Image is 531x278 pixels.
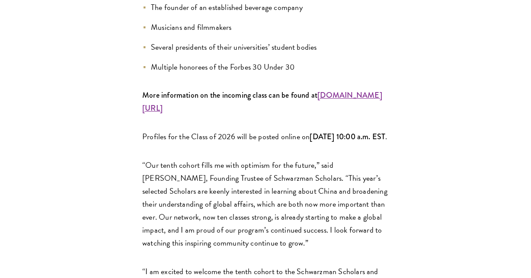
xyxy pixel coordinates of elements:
li: The founder of an established beverage company [142,1,389,13]
strong: [DATE] 10:00 a.m. EST [310,131,385,142]
li: Musicians and filmmakers [142,21,389,33]
p: “Our tenth cohort fills me with optimism for the future,” said [PERSON_NAME], Founding Trustee of... [142,159,389,249]
li: Several presidents of their universities’ student bodies [142,41,389,53]
p: Profiles for the Class of 2026 will be posted online on . [142,130,389,143]
li: Multiple honorees of the Forbes 30 Under 30 [142,61,389,73]
strong: More information on the incoming class can be found at [142,89,317,101]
